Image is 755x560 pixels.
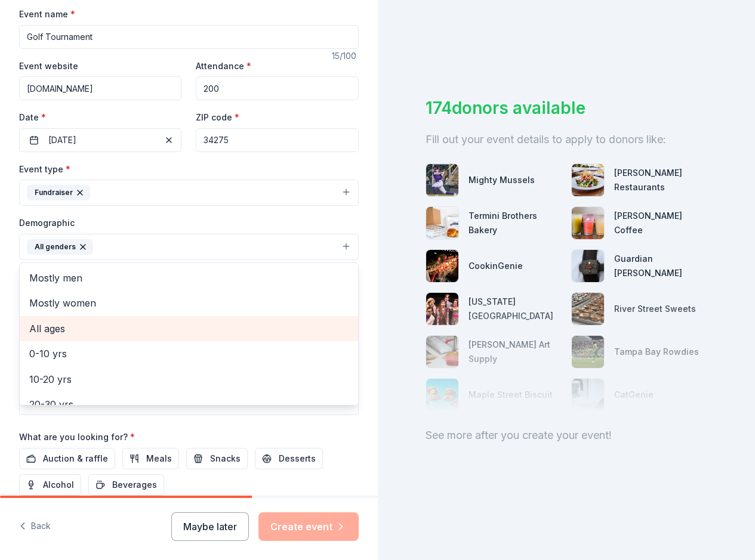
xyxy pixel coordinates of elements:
span: 10-20 yrs [29,372,349,387]
span: 0-10 yrs [29,346,349,361]
button: All genders [19,234,359,260]
span: All ages [29,321,349,336]
span: 20-30 yrs [29,397,349,412]
div: All genders [27,239,93,255]
span: Mostly men [29,270,349,286]
span: Mostly women [29,295,349,311]
div: All genders [19,262,359,406]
